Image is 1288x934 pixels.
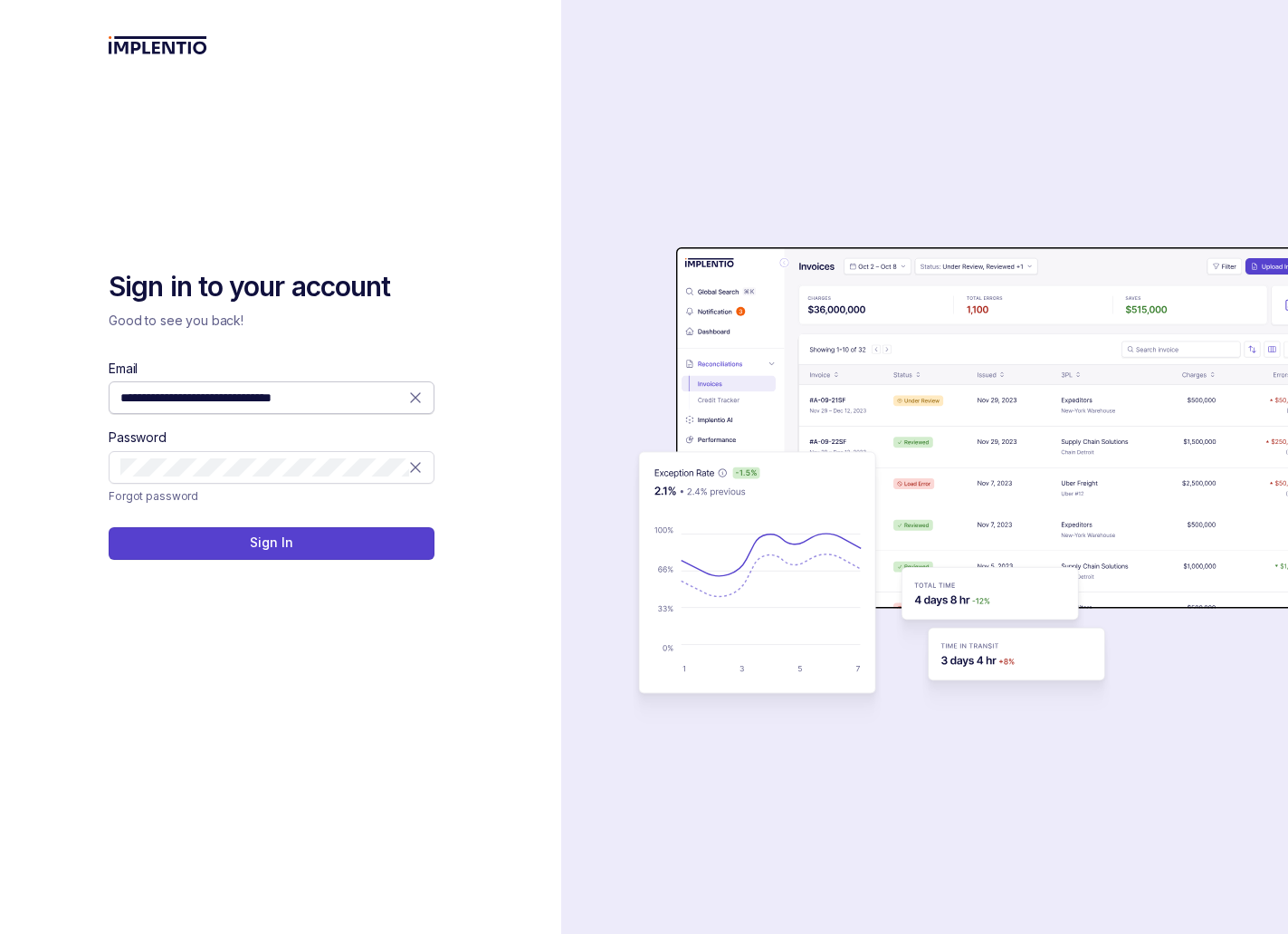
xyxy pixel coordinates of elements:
button: Sign In [109,527,434,560]
label: Email [109,360,138,378]
a: Link Forgot password [109,487,198,506]
img: logo [109,36,207,54]
h2: Sign in to your account [109,269,434,305]
p: Forgot password [109,487,198,506]
p: Sign In [250,534,292,552]
label: Password [109,428,167,447]
p: Good to see you back! [109,312,434,330]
